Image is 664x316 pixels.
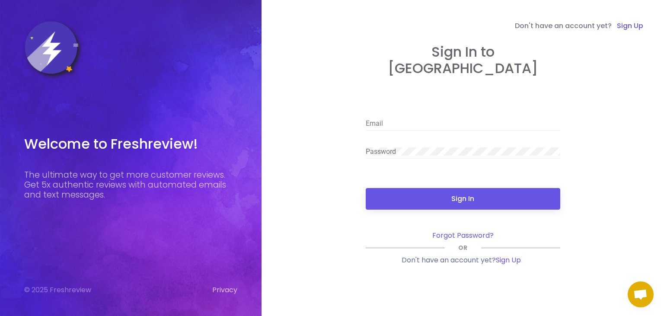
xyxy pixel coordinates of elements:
[212,285,237,295] a: Privacy
[366,44,560,77] h3: Sign In to [GEOGRAPHIC_DATA]
[628,281,654,307] div: Open chat
[24,136,237,152] h3: Welcome to Freshreview!
[366,188,560,210] button: Sign In
[432,230,494,240] a: Forgot Password?
[24,285,91,295] div: © 2025 Freshreview
[617,21,643,31] a: Sign Up
[366,120,560,128] input: Email
[24,170,237,200] h4: The ultimate way to get more customer reviews. Get 5x authentic reviews with automated emails and...
[402,255,521,265] span: Don't have an account yet?
[496,255,521,265] a: Sign Up
[515,21,612,31] span: Don't have an account yet?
